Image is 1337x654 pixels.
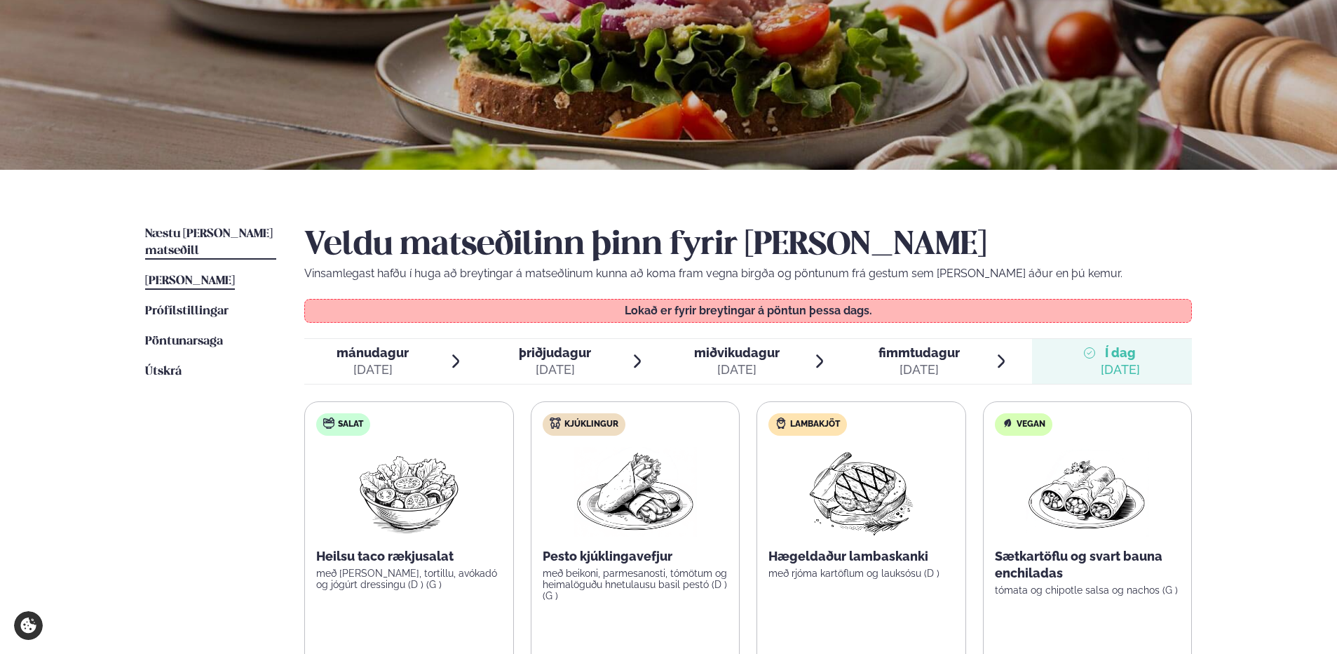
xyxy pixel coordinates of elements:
[145,228,273,257] span: Næstu [PERSON_NAME] matseðill
[316,568,502,590] p: með [PERSON_NAME], tortillu, avókadó og jógúrt dressingu (D ) (G )
[145,366,182,378] span: Útskrá
[775,418,787,429] img: Lamb.svg
[564,419,618,430] span: Kjúklingur
[304,226,1192,265] h2: Veldu matseðilinn þinn fyrir [PERSON_NAME]
[316,548,502,565] p: Heilsu taco rækjusalat
[799,447,923,537] img: Beef-Meat.png
[694,361,780,378] div: [DATE]
[878,345,960,360] span: fimmtudagur
[1101,345,1140,361] span: Í dag
[1101,361,1140,378] div: [DATE]
[145,305,229,317] span: Prófílstillingar
[347,447,471,537] img: Salad.png
[543,548,728,565] p: Pesto kjúklingavefjur
[574,447,697,537] img: Wraps.png
[1017,419,1045,430] span: Vegan
[145,333,223,350] a: Pöntunarsaga
[878,361,960,378] div: [DATE]
[145,363,182,380] a: Útskrá
[145,273,235,290] a: [PERSON_NAME]
[519,361,591,378] div: [DATE]
[338,419,363,430] span: Salat
[319,305,1178,316] p: Lokað er fyrir breytingar á pöntun þessa dags.
[337,361,409,378] div: [DATE]
[543,568,728,601] p: með beikoni, parmesanosti, tómötum og heimalöguðu hnetulausu basil pestó (D ) (G )
[768,568,954,579] p: með rjóma kartöflum og lauksósu (D )
[995,548,1181,582] p: Sætkartöflu og svart bauna enchiladas
[995,585,1181,596] p: tómata og chipotle salsa og nachos (G )
[145,275,235,287] span: [PERSON_NAME]
[768,548,954,565] p: Hægeldaður lambaskanki
[14,611,43,640] a: Cookie settings
[145,303,229,320] a: Prófílstillingar
[550,418,561,429] img: chicken.svg
[145,335,223,347] span: Pöntunarsaga
[1002,418,1013,429] img: Vegan.svg
[790,419,840,430] span: Lambakjöt
[337,345,409,360] span: mánudagur
[1026,447,1149,537] img: Enchilada.png
[145,226,276,260] a: Næstu [PERSON_NAME] matseðill
[323,418,334,429] img: salad.svg
[694,345,780,360] span: miðvikudagur
[519,345,591,360] span: þriðjudagur
[304,265,1192,282] p: Vinsamlegast hafðu í huga að breytingar á matseðlinum kunna að koma fram vegna birgða og pöntunum...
